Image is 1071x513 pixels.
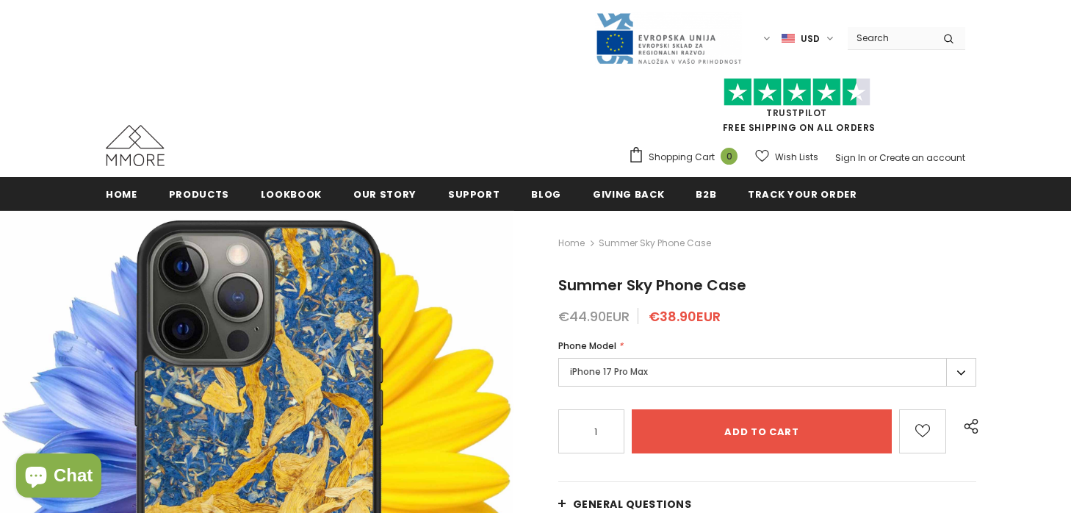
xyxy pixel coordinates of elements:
span: 0 [721,148,738,165]
a: Products [169,177,229,210]
span: Lookbook [261,187,322,201]
img: MMORE Cases [106,125,165,166]
a: Trustpilot [766,107,827,119]
a: Our Story [353,177,416,210]
a: support [448,177,500,210]
span: or [868,151,877,164]
span: B2B [696,187,716,201]
span: €38.90EUR [649,307,721,326]
span: Shopping Cart [649,150,715,165]
span: €44.90EUR [558,307,630,326]
span: FREE SHIPPING ON ALL ORDERS [628,85,965,134]
a: Javni Razpis [595,32,742,44]
span: Products [169,187,229,201]
span: Summer Sky Phone Case [558,275,746,295]
a: B2B [696,177,716,210]
span: Giving back [593,187,664,201]
label: iPhone 17 Pro Max [558,358,976,387]
span: support [448,187,500,201]
img: USD [782,32,795,45]
a: Shopping Cart 0 [628,146,745,168]
span: Blog [531,187,561,201]
a: Giving back [593,177,664,210]
input: Search Site [848,27,932,49]
span: Track your order [748,187,857,201]
span: Phone Model [558,340,616,352]
span: Summer Sky Phone Case [599,234,711,252]
span: Home [106,187,137,201]
input: Add to cart [632,409,892,453]
span: General Questions [573,497,692,512]
span: USD [801,32,820,46]
span: Wish Lists [775,150,818,165]
a: Lookbook [261,177,322,210]
a: Track your order [748,177,857,210]
a: Wish Lists [755,144,818,170]
a: Create an account [879,151,965,164]
a: Blog [531,177,561,210]
a: Home [106,177,137,210]
img: Javni Razpis [595,12,742,65]
span: Our Story [353,187,416,201]
img: Trust Pilot Stars [724,78,870,107]
inbox-online-store-chat: Shopify online store chat [12,453,106,501]
a: Home [558,234,585,252]
a: Sign In [835,151,866,164]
